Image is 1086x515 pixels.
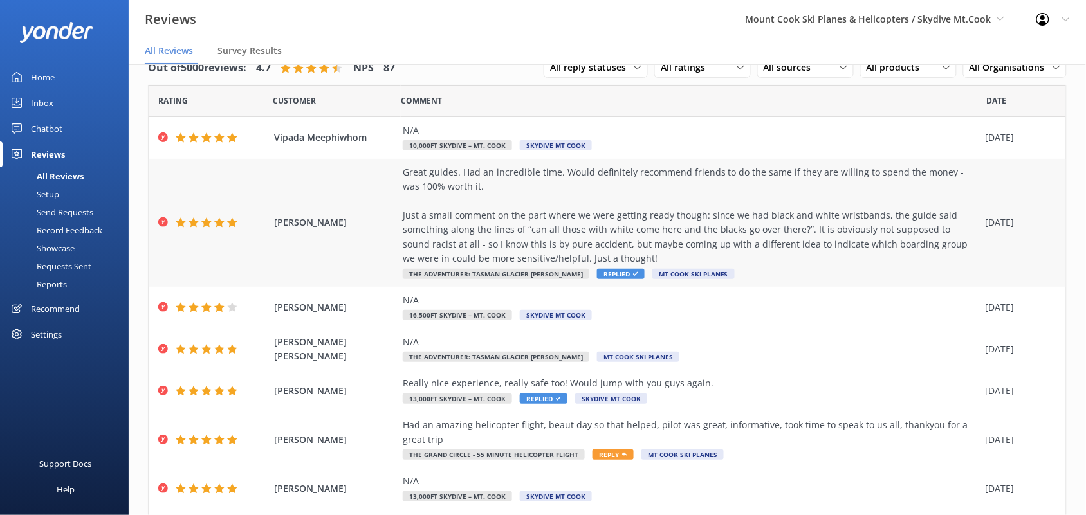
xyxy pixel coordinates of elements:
[8,167,84,185] div: All Reviews
[403,449,585,460] span: The Grand Circle - 55 Minute Helicopter Flight
[8,221,102,239] div: Record Feedback
[403,474,979,488] div: N/A
[986,300,1050,314] div: [DATE]
[274,335,396,364] span: [PERSON_NAME] [PERSON_NAME]
[986,131,1050,145] div: [DATE]
[401,95,442,107] span: Question
[8,185,59,203] div: Setup
[31,90,53,116] div: Inbox
[970,60,1053,75] span: All Organisations
[31,321,62,347] div: Settings
[8,167,129,185] a: All Reviews
[403,310,512,320] span: 16,500ft Skydive – Mt. Cook
[593,449,634,460] span: Reply
[8,203,129,221] a: Send Requests
[403,335,979,349] div: N/A
[148,60,246,77] h4: Out of 5000 reviews:
[274,433,396,447] span: [PERSON_NAME]
[652,269,735,279] span: Mt Cook Ski Planes
[145,44,193,57] span: All Reviews
[597,269,645,279] span: Replied
[8,221,129,239] a: Record Feedback
[403,352,589,362] span: The Adventurer: Tasman Glacier [PERSON_NAME]
[31,64,55,90] div: Home
[256,60,271,77] h4: 4.7
[661,60,713,75] span: All ratings
[158,95,188,107] span: Date
[764,60,819,75] span: All sources
[575,393,647,404] span: Skydive Mt Cook
[274,384,396,398] span: [PERSON_NAME]
[403,376,979,390] div: Really nice experience, really safe too! Would jump with you guys again.
[383,60,395,77] h4: 87
[145,9,196,30] h3: Reviews
[597,352,679,362] span: Mt Cook Ski Planes
[57,476,75,502] div: Help
[8,239,129,257] a: Showcase
[403,393,512,404] span: 13,000ft Skydive – Mt. Cook
[8,275,129,293] a: Reports
[986,384,1050,398] div: [DATE]
[274,482,396,496] span: [PERSON_NAME]
[274,131,396,145] span: Vipada Meephiwhom
[641,449,724,460] span: Mt Cook Ski Planes
[19,22,93,43] img: yonder-white-logo.png
[40,451,92,476] div: Support Docs
[8,185,129,203] a: Setup
[986,433,1050,447] div: [DATE]
[403,140,512,150] span: 10,000ft Skydive – Mt. Cook
[31,116,62,141] div: Chatbot
[353,60,374,77] h4: NPS
[8,203,93,221] div: Send Requests
[273,95,317,107] span: Date
[274,215,396,230] span: [PERSON_NAME]
[403,165,979,266] div: Great guides. Had an incredible time. Would definitely recommend friends to do the same if they a...
[403,491,512,501] span: 13,000ft Skydive – Mt. Cook
[403,293,979,307] div: N/A
[520,491,592,501] span: Skydive Mt Cook
[403,418,979,447] div: Had an amazing helicopter flight, beaut day so that helped, pilot was great, informative, took ti...
[274,300,396,314] span: [PERSON_NAME]
[550,60,634,75] span: All reply statuses
[867,60,928,75] span: All products
[986,342,1050,356] div: [DATE]
[8,257,129,275] a: Requests Sent
[520,140,592,150] span: Skydive Mt Cook
[403,123,979,138] div: N/A
[520,310,592,320] span: Skydive Mt Cook
[8,239,75,257] div: Showcase
[217,44,282,57] span: Survey Results
[403,269,589,279] span: The Adventurer: Tasman Glacier [PERSON_NAME]
[986,482,1050,496] div: [DATE]
[520,393,567,404] span: Replied
[986,215,1050,230] div: [DATE]
[746,13,991,25] span: Mount Cook Ski Planes & Helicopters / Skydive Mt.Cook
[31,296,80,321] div: Recommend
[8,275,67,293] div: Reports
[986,95,1006,107] span: Date
[31,141,65,167] div: Reviews
[8,257,91,275] div: Requests Sent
